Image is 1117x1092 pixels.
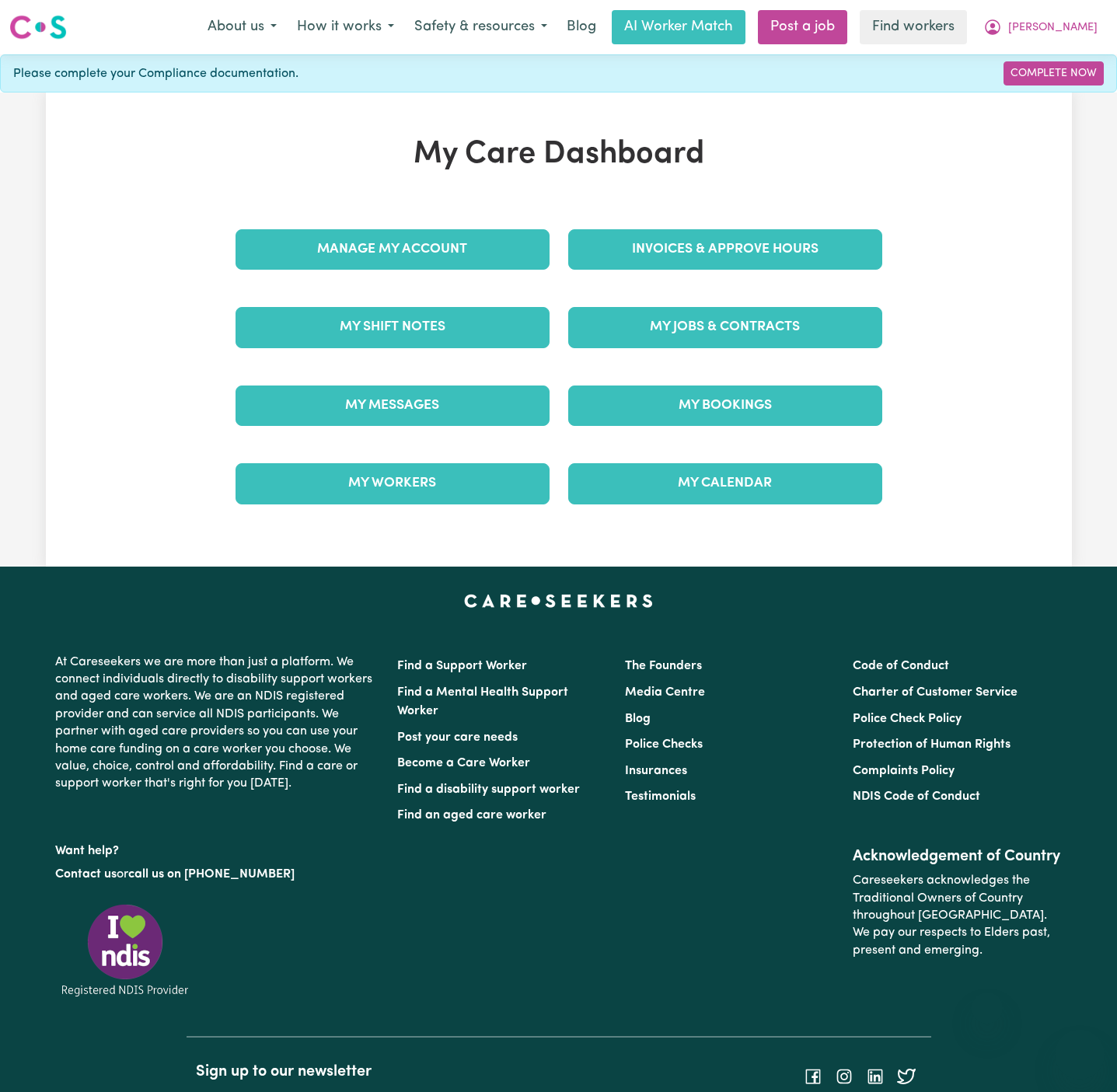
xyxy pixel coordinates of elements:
[397,731,518,744] a: Post your care needs
[9,13,67,41] img: Careseekers logo
[612,10,745,44] a: AI Worker Match
[853,686,1018,699] a: Charter of Customer Service
[287,11,404,44] button: How it works
[897,1069,916,1082] a: Follow Careseekers on Twitter
[55,868,117,881] a: Contact us
[197,11,287,44] button: About us
[860,10,967,44] a: Find workers
[557,10,606,44] a: Blog
[55,902,195,999] img: Registered NDIS provider
[568,307,882,347] a: My Jobs & Contracts
[13,65,298,83] span: Please complete your Compliance documentation.
[128,868,295,881] a: call us on [PHONE_NUMBER]
[973,11,1108,44] button: My Account
[55,860,379,889] p: or
[568,386,882,426] a: My Bookings
[853,765,955,777] a: Complaints Policy
[397,757,530,769] a: Become a Care Worker
[853,713,962,725] a: Police Check Policy
[1008,19,1098,37] span: [PERSON_NAME]
[236,463,550,504] a: My Workers
[404,11,557,44] button: Safety & resources
[625,765,687,777] a: Insurances
[625,686,705,699] a: Media Centre
[625,713,651,725] a: Blog
[568,463,882,504] a: My Calendar
[397,660,527,672] a: Find a Support Worker
[397,809,546,822] a: Find an aged care worker
[196,1062,550,1081] h2: Sign up to our newsletter
[226,136,892,173] h1: My Care Dashboard
[972,993,1003,1024] iframe: Close message
[1055,1030,1105,1080] iframe: Button to launch messaging window
[835,1069,853,1082] a: Follow Careseekers on Instagram
[853,847,1062,866] h2: Acknowledgement of Country
[55,836,379,860] p: Want help?
[853,790,980,803] a: NDIS Code of Conduct
[625,660,702,672] a: The Founders
[758,10,847,44] a: Post a job
[397,783,580,796] a: Find a disability support worker
[9,9,67,45] a: Careseekers logo
[853,866,1062,965] p: Careseekers acknowledges the Traditional Owners of Country throughout [GEOGRAPHIC_DATA]. We pay o...
[853,660,949,672] a: Code of Conduct
[236,386,550,426] a: My Messages
[804,1069,822,1082] a: Follow Careseekers on Facebook
[55,647,379,799] p: At Careseekers we are more than just a platform. We connect individuals directly to disability su...
[236,307,550,347] a: My Shift Notes
[866,1069,885,1082] a: Follow Careseekers on LinkedIn
[1004,61,1104,85] a: Complete Now
[853,738,1011,751] a: Protection of Human Rights
[464,595,653,607] a: Careseekers home page
[236,229,550,270] a: Manage My Account
[397,686,568,717] a: Find a Mental Health Support Worker
[625,790,696,803] a: Testimonials
[568,229,882,270] a: Invoices & Approve Hours
[625,738,703,751] a: Police Checks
